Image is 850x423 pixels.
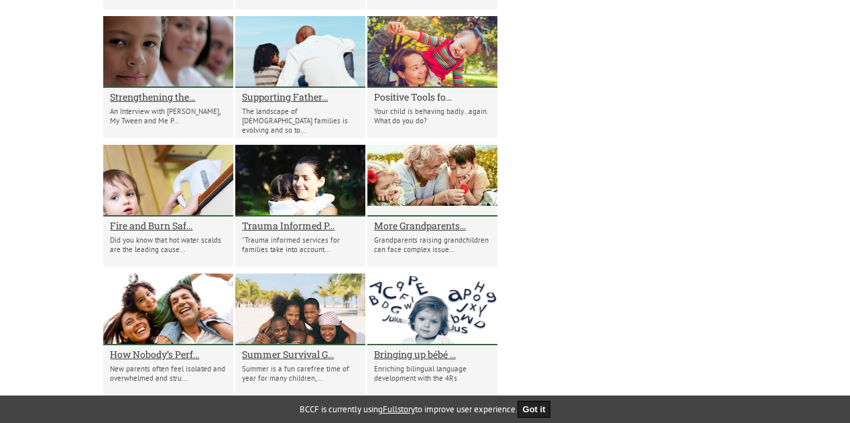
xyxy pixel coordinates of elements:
p: Your child is behaving badly…again. What do you do? [374,107,491,125]
li: More Grandparents Raising Grandchildren [367,145,497,267]
a: Strengthening the... [110,90,227,103]
a: Trauma Informed P... [242,219,359,232]
li: Summer Survival Guide for Parents [235,274,365,396]
li: Strengthening the Bond: My Tween and Me [103,16,233,138]
a: More Grandparents... [374,219,491,232]
a: Fire and Burn Saf... [110,219,227,232]
li: Fire and Burn Safety and Your Family [103,145,233,267]
p: The landscape of [DEMOGRAPHIC_DATA] families is evolving and so to... [242,107,359,135]
li: Supporting Fathers in a Changing Canadian Family Landscape [235,16,365,138]
li: How Nobody’s Perfect Parenting Helps Families: An Interview with Facilitator Carmen Contreras [103,274,233,396]
li: Positive Tools for Positive Behaviour [367,16,497,138]
p: Enriching bilingual language development with the 4Rs [374,364,491,383]
p: An Interview with [PERSON_NAME], My Tween and Me P... [110,107,227,125]
li: Bringing up bébé bilingual [367,274,497,396]
p: Grandparents raising grandchildren can face complex issue... [374,235,491,254]
p: "Trauma informed services for families take into account... [242,235,359,254]
a: Fullstory [383,404,415,415]
a: Summer Survival G... [242,348,359,361]
a: How Nobody’s Perf... [110,348,227,361]
p: New parents often feel isolated and overwhelmed and stru... [110,364,227,383]
button: Got it [518,401,551,418]
a: Positive Tools fo... [374,90,491,103]
p: Summer is a fun carefree time of year for many children,... [242,364,359,383]
a: Bringing up bébé ... [374,348,491,361]
li: Trauma Informed Practice and the Family [235,145,365,267]
a: Supporting Father... [242,90,359,103]
p: Did you know that hot water scalds are the leading cause... [110,235,227,254]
